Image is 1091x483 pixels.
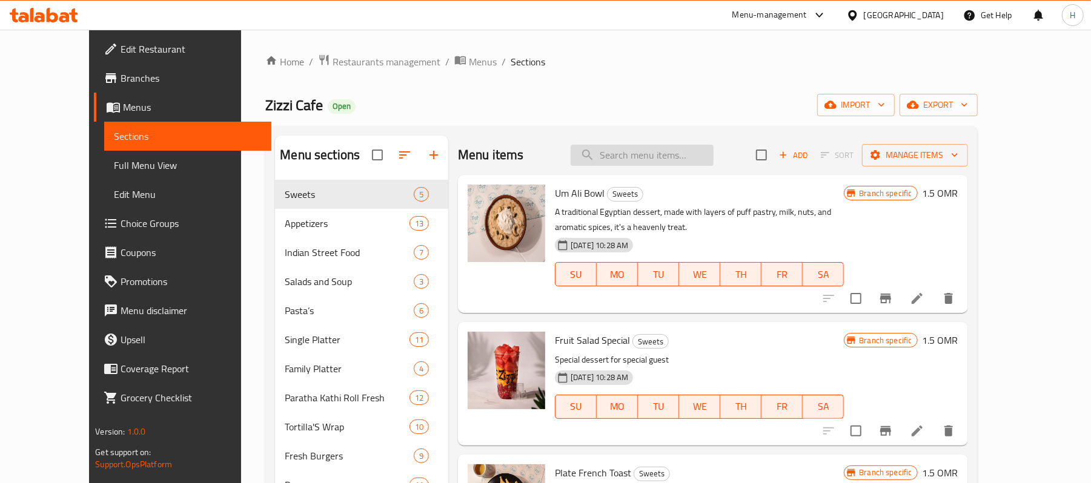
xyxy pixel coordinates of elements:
div: Single Platter [285,332,410,347]
p: A traditional Egyptian dessert, made with layers of puff pastry, milk, nuts, and aromatic spices,... [555,205,844,235]
span: Menus [123,100,262,114]
span: TU [643,266,674,283]
li: / [309,54,313,69]
button: SU [555,262,597,286]
span: TH [725,398,757,415]
span: MO [602,398,633,415]
span: 1.0.0 [127,424,146,439]
span: Add item [774,146,813,165]
span: Menus [469,54,497,69]
span: Sort sections [390,140,419,169]
button: FR [761,395,803,419]
button: Branch-specific-item [871,284,900,313]
span: Select all sections [365,142,390,168]
span: Zizzi Cafe [265,91,323,119]
div: items [414,245,429,260]
div: Pasta’s6 [275,296,448,325]
span: Grocery Checklist [121,390,262,405]
span: Sections [511,54,545,69]
span: SU [560,266,592,283]
div: Pasta’s [285,303,414,318]
div: [GEOGRAPHIC_DATA] [864,8,944,22]
a: Coupons [94,238,271,267]
span: Indian Street Food [285,245,414,260]
button: WE [679,395,720,419]
span: Promotions [121,274,262,289]
span: Sweets [633,335,668,349]
span: Coupons [121,245,262,260]
div: Paratha Kathi Roll Fresh [285,390,410,405]
span: Restaurants management [333,54,440,69]
span: [DATE] 10:28 AM [566,240,633,251]
a: Edit Menu [104,180,271,209]
span: Edit Restaurant [121,42,262,56]
span: Branch specific [854,467,917,478]
img: Fruit Salad Special [468,332,545,409]
button: MO [597,262,638,286]
button: TH [720,395,761,419]
span: TH [725,266,757,283]
a: Coverage Report [94,354,271,383]
span: Sweets [285,187,414,202]
h6: 1.5 OMR [923,332,958,349]
button: TU [638,262,679,286]
span: TU [643,398,674,415]
span: 3 [414,276,428,287]
button: SU [555,395,597,419]
span: 4 [414,363,428,375]
p: Special dessert for special guest [555,352,844,367]
div: Open [328,99,356,114]
span: Um Ali Bowl [555,184,605,202]
div: items [414,187,429,202]
button: SA [803,395,844,419]
div: Single Platter11 [275,325,448,354]
a: Choice Groups [94,209,271,238]
span: 6 [414,305,428,317]
a: Edit menu item [910,424,924,438]
a: Restaurants management [318,54,440,70]
span: WE [684,266,715,283]
span: Select to update [843,286,869,311]
div: items [414,274,429,289]
div: items [414,361,429,376]
span: 9 [414,450,428,462]
span: MO [602,266,633,283]
span: Sweets [634,467,669,481]
span: Add [777,148,810,162]
span: Select section first [813,146,862,165]
span: import [827,97,885,113]
span: Coverage Report [121,361,262,376]
button: import [817,94,895,116]
span: Menu disclaimer [121,303,262,318]
div: Sweets5 [275,180,448,209]
span: Plate French Toast [555,464,631,482]
div: Menu-management [732,8,807,22]
div: Sweets [607,187,643,202]
span: SU [560,398,592,415]
span: Family Platter [285,361,414,376]
div: Sweets [632,334,669,349]
div: Paratha Kathi Roll Fresh12 [275,383,448,412]
span: Salads and Soup [285,274,414,289]
h6: 1.5 OMR [923,185,958,202]
button: delete [934,416,963,445]
span: Branch specific [854,335,917,346]
a: Menus [94,93,271,122]
span: SA [807,398,839,415]
span: 5 [414,189,428,200]
a: Promotions [94,267,271,296]
div: Indian Street Food7 [275,238,448,267]
span: Fresh Burgers [285,448,414,463]
a: Edit Restaurant [94,34,271,64]
span: 11 [410,334,428,346]
span: WE [684,398,715,415]
div: Tortilla'S Wrap [285,419,410,434]
li: / [445,54,449,69]
span: H [1070,8,1075,22]
a: Menus [454,54,497,70]
h6: 1.5 OMR [923,464,958,481]
span: Version: [95,424,125,439]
